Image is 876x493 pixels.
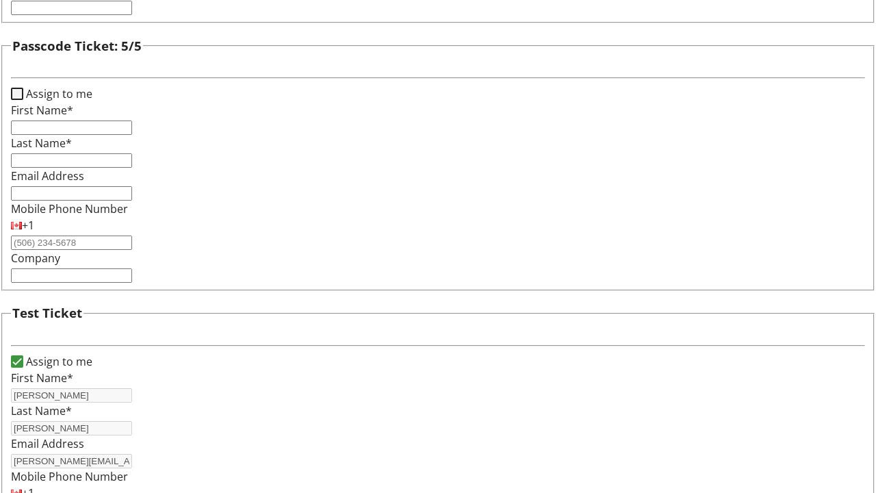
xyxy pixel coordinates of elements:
h3: Passcode Ticket: 5/5 [12,36,142,55]
label: Assign to me [23,353,92,370]
label: First Name* [11,370,73,385]
label: Email Address [11,168,84,184]
label: Last Name* [11,136,72,151]
input: (506) 234-5678 [11,236,132,250]
label: Assign to me [23,86,92,102]
label: Mobile Phone Number [11,469,128,484]
label: First Name* [11,103,73,118]
label: Last Name* [11,403,72,418]
label: Email Address [11,436,84,451]
h3: Test Ticket [12,303,82,323]
label: Mobile Phone Number [11,201,128,216]
label: Company [11,251,60,266]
